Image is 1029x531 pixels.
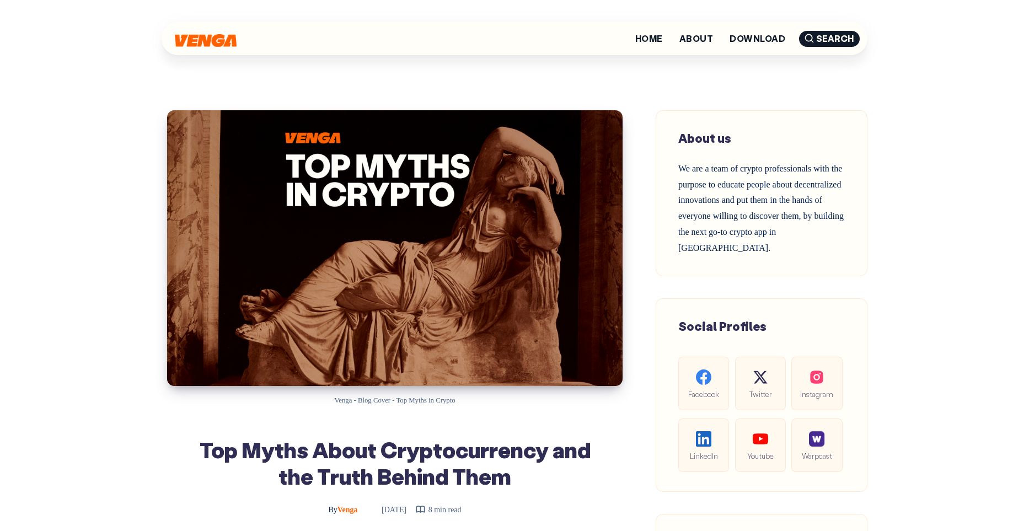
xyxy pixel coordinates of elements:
a: LinkedIn [678,419,729,472]
a: About [679,34,713,43]
a: ByVenga [328,506,360,514]
a: Download [730,34,785,43]
a: Home [635,34,663,43]
img: Top Myths About Cryptocurrency and the Truth Behind Them [167,110,623,386]
span: About us [678,130,731,146]
h1: Top Myths About Cryptocurrency and the Truth Behind Them [195,436,595,489]
span: We are a team of crypto professionals with the purpose to educate people about decentralized inno... [678,164,844,253]
span: Warpcast [800,449,833,462]
div: 8 min read [415,503,462,517]
span: Instagram [800,388,833,400]
span: Twitter [744,388,777,400]
span: Facebook [687,388,720,400]
span: Venga [328,506,357,514]
span: LinkedIn [687,449,720,462]
a: Facebook [678,357,729,410]
time: [DATE] [366,506,406,514]
span: By [328,506,337,514]
span: Social Profiles [678,318,767,334]
span: Youtube [744,449,777,462]
img: social-youtube.99db9aba05279f803f3e7a4a838dfb6c.svg [753,431,768,447]
img: social-warpcast.e8a23a7ed3178af0345123c41633f860.png [809,431,824,447]
a: Warpcast [791,419,842,472]
span: Search [799,31,860,47]
a: Twitter [735,357,786,410]
img: social-linkedin.be646fe421ccab3a2ad91cb58bdc9694.svg [696,431,711,447]
a: Youtube [735,419,786,472]
img: Venga Blog [175,34,237,47]
span: Venga - Blog Cover - Top Myths in Crypto [334,396,455,404]
a: Instagram [791,357,842,410]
